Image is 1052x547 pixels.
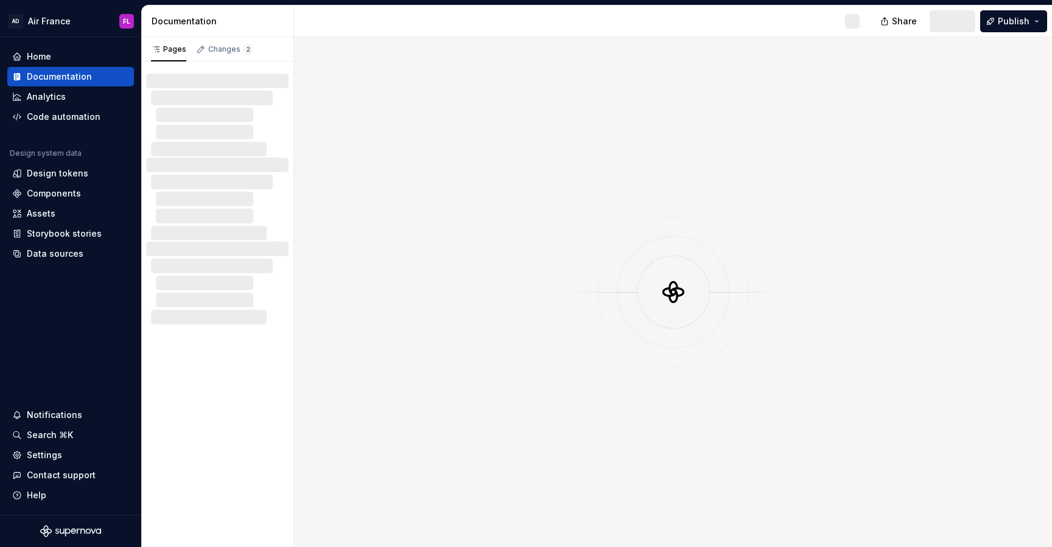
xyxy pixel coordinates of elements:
div: Analytics [27,91,66,103]
button: Contact support [7,465,134,485]
div: Changes [208,44,253,54]
div: Help [27,489,46,501]
button: Search ⌘K [7,425,134,445]
div: Contact support [27,469,96,481]
span: Publish [998,15,1029,27]
svg: Supernova Logo [40,525,101,537]
a: Design tokens [7,164,134,183]
button: Notifications [7,405,134,425]
div: Code automation [27,111,100,123]
a: Components [7,184,134,203]
div: Design tokens [27,167,88,179]
div: Pages [151,44,186,54]
div: Design system data [10,148,82,158]
a: Home [7,47,134,66]
a: Documentation [7,67,134,86]
span: Share [892,15,917,27]
span: 2 [243,44,253,54]
a: Assets [7,204,134,223]
div: Data sources [27,248,83,260]
div: Notifications [27,409,82,421]
div: Documentation [27,71,92,83]
div: Storybook stories [27,228,102,240]
div: AD [9,14,23,29]
a: Data sources [7,244,134,263]
a: Storybook stories [7,224,134,243]
div: Components [27,187,81,200]
div: Documentation [152,15,289,27]
div: Assets [27,207,55,220]
button: Help [7,486,134,505]
button: ADAir FranceFL [2,8,139,34]
button: Publish [980,10,1047,32]
a: Analytics [7,87,134,106]
div: Settings [27,449,62,461]
div: Search ⌘K [27,429,73,441]
div: FL [123,16,130,26]
a: Code automation [7,107,134,127]
button: Share [874,10,925,32]
div: Home [27,51,51,63]
a: Settings [7,445,134,465]
div: Air France [28,15,71,27]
